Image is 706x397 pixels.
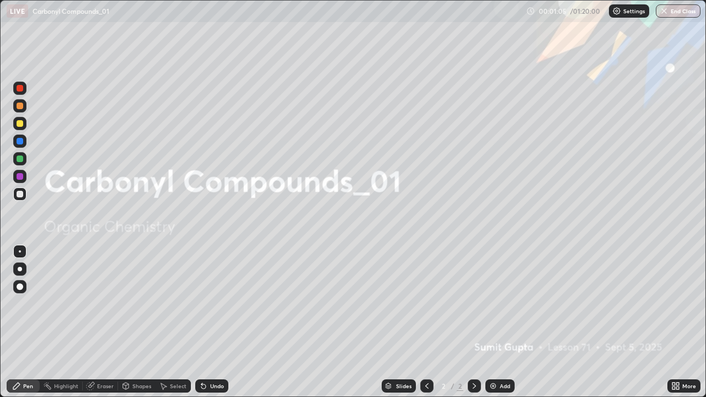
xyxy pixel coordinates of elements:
p: Settings [623,8,645,14]
div: Add [500,383,510,389]
div: Highlight [54,383,78,389]
div: / [451,383,454,389]
div: Eraser [97,383,114,389]
img: add-slide-button [489,382,498,390]
div: More [682,383,696,389]
div: Pen [23,383,33,389]
div: 2 [457,381,463,391]
div: Undo [210,383,224,389]
div: Shapes [132,383,151,389]
img: class-settings-icons [612,7,621,15]
p: LIVE [10,7,25,15]
div: Select [170,383,186,389]
div: 2 [438,383,449,389]
img: end-class-cross [660,7,668,15]
div: Slides [396,383,411,389]
button: End Class [656,4,700,18]
p: Carbonyl Compounds_01 [33,7,109,15]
